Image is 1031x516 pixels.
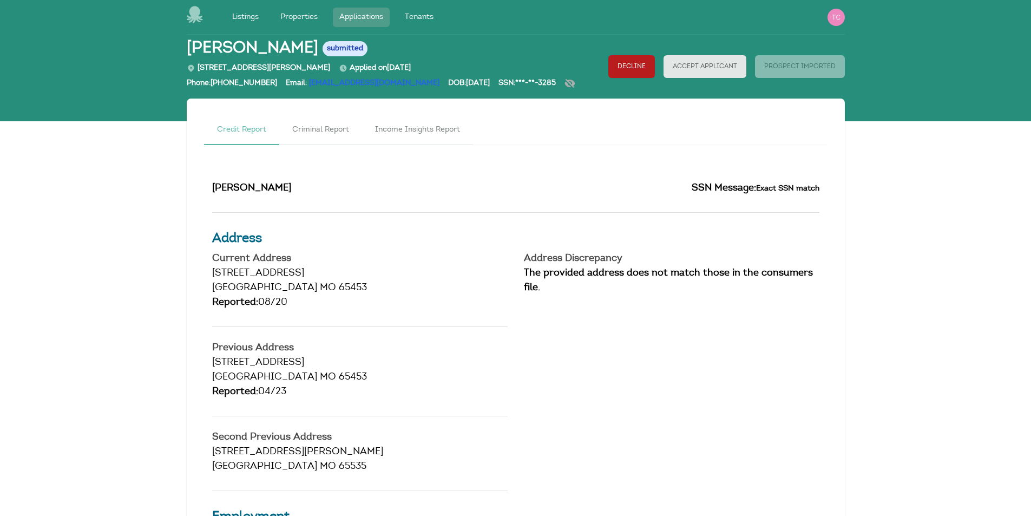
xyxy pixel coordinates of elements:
div: 08/20 [212,296,508,310]
h4: Previous Address [212,343,508,353]
button: Accept Applicant [664,55,746,78]
span: MO [320,462,336,472]
span: [STREET_ADDRESS] [212,269,304,278]
span: [GEOGRAPHIC_DATA] [212,283,317,293]
a: Tenants [398,8,440,27]
span: Applied on [DATE] [339,64,411,72]
span: [PERSON_NAME] [187,39,318,58]
a: Income Insights Report [362,116,473,145]
h4: Current Address [212,254,508,264]
div: 04/23 [212,385,508,400]
span: MO [320,283,336,293]
span: 65535 [339,462,366,472]
h3: Address [212,229,819,249]
span: [STREET_ADDRESS] [212,358,304,368]
button: Decline [608,55,655,78]
h4: Second Previous Address [212,433,508,442]
h4: Address Discrepancy [524,254,819,264]
a: Listings [226,8,265,27]
h2: [PERSON_NAME] [212,181,508,196]
div: Phone: [PHONE_NUMBER] [187,78,277,94]
a: [EMAIL_ADDRESS][DOMAIN_NAME] [309,80,439,87]
span: MO [320,373,336,382]
small: Exact SSN match [756,185,819,193]
a: Properties [274,8,324,27]
a: Credit Report [204,116,279,145]
span: [STREET_ADDRESS][PERSON_NAME] [212,447,383,457]
strong: The provided address does not match those in the consumers file. [524,269,813,293]
span: SSN Message: [692,184,756,193]
span: Reported: [212,298,258,308]
div: Email: [286,78,439,94]
div: DOB: [DATE] [448,78,490,94]
span: 65453 [339,283,367,293]
nav: Tabs [204,116,828,145]
span: Reported: [212,387,258,397]
span: [GEOGRAPHIC_DATA] [212,462,317,472]
span: submitted [323,41,367,56]
span: [GEOGRAPHIC_DATA] [212,373,317,382]
span: 65453 [339,373,367,382]
span: [STREET_ADDRESS][PERSON_NAME] [187,64,330,72]
a: Criminal Report [279,116,362,145]
a: Applications [333,8,390,27]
